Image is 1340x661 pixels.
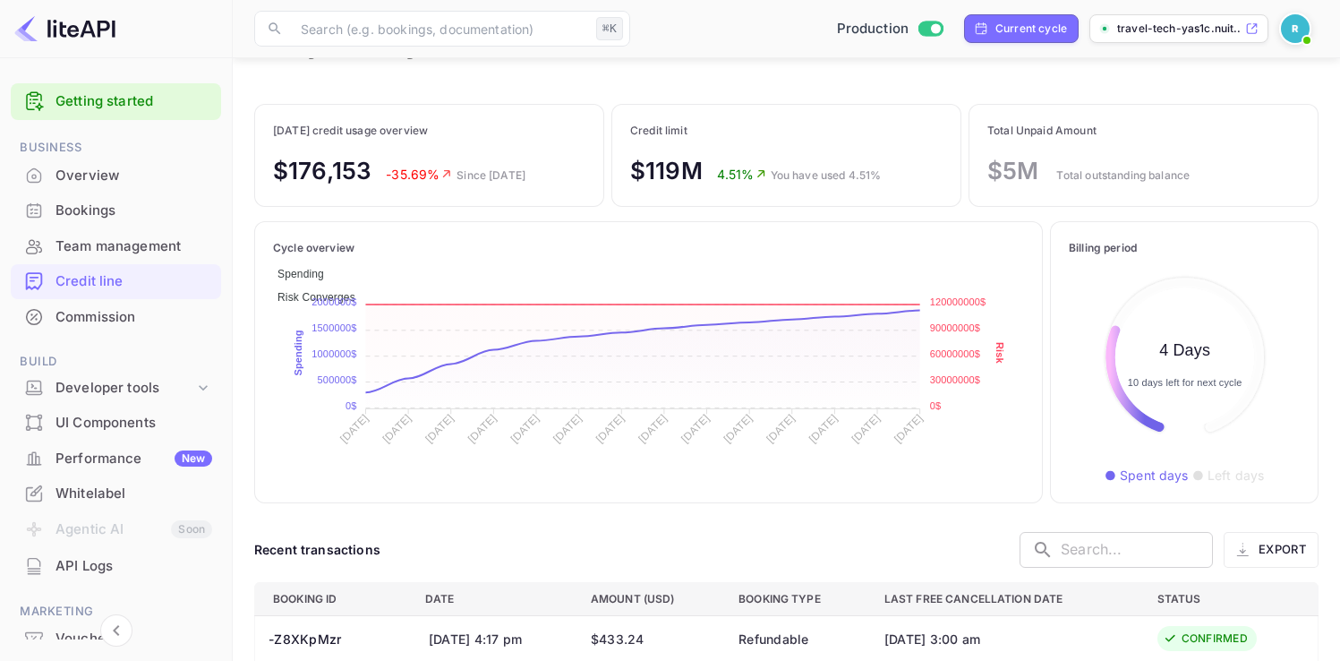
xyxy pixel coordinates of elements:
div: Commission [55,307,212,328]
div: Team management [11,229,221,264]
div: Bookings [11,193,221,228]
div: Bookings [55,201,212,221]
tspan: 0$ [930,399,942,410]
tspan: 90000000$ [930,322,980,333]
tspan: [DATE] [337,411,371,444]
tspan: 120000000$ [930,296,986,307]
tspan: [DATE] [849,411,883,444]
a: Credit line [11,264,221,297]
tspan: [DATE] [807,411,840,444]
th: Date [411,582,576,615]
tspan: [DATE] [764,411,797,444]
p: Total Unpaid Amount [987,123,1190,139]
div: Recent transactions [254,540,380,559]
div: Developer tools [55,378,194,399]
tspan: 500000$ [318,374,357,385]
span: Business [11,138,221,158]
text: Spending [293,330,303,375]
p: Total outstanding balance [1056,167,1190,184]
div: Current cycle [995,21,1067,37]
div: Click to change billing cycle [964,14,1079,43]
div: Vouchers [55,629,212,649]
div: Developer tools [11,373,221,404]
span: Build [11,352,221,372]
p: Billing period [1069,240,1300,256]
tspan: [DATE] [465,411,499,444]
button: Export [1224,532,1319,568]
input: Search (e.g. bookings, documentation) [290,11,589,47]
a: Getting started [55,91,212,112]
a: Bookings [11,193,221,227]
p: ● Spent days [1105,466,1189,485]
tspan: [DATE] [892,411,925,444]
p: travel-tech-yas1c.nuit... [1117,21,1242,37]
div: CONFIRMED [1182,631,1248,647]
a: UI Components [11,406,221,439]
a: Overview [11,159,221,192]
tspan: [DATE] [380,411,414,444]
div: New [175,451,212,467]
div: API Logs [55,556,212,577]
div: Performance [55,449,212,469]
div: PerformanceNew [11,442,221,476]
a: Commission [11,300,221,333]
th: Last free cancellation date [870,582,1143,615]
tspan: [DATE] [508,411,542,444]
tspan: 0$ [346,399,357,410]
tspan: 1000000$ [312,348,356,359]
div: ⌘K [596,17,623,40]
tspan: 1500000$ [312,322,356,333]
span: Marketing [11,602,221,622]
p: Since [DATE] [457,167,525,184]
a: Vouchers [11,622,221,655]
div: Team management [55,236,212,257]
div: [DATE] 3:00 am [884,630,981,648]
span: Production [837,19,909,39]
div: Overview [55,166,212,186]
tspan: 60000000$ [930,348,980,359]
div: $433.24 [591,630,644,648]
div: Commission [11,300,221,335]
div: Credit line [55,271,212,292]
div: UI Components [11,406,221,441]
p: -35.69% [386,165,453,184]
div: Switch to Sandbox mode [830,19,951,39]
tspan: 2000000$ [312,296,356,307]
th: Booking ID [255,582,411,615]
text: Risk [994,342,1005,365]
tspan: [DATE] [721,411,755,444]
p: $5M [987,153,1038,188]
div: API Logs [11,549,221,584]
input: Search... [1061,532,1213,568]
div: Credit line [11,264,221,299]
tspan: [DATE] [422,411,456,444]
img: Revolut [1281,14,1310,43]
th: Amount (USD) [576,582,724,615]
tspan: [DATE] [551,411,584,444]
p: [DATE] credit usage overview [273,123,525,139]
tspan: [DATE] [593,411,627,444]
span: Spending [277,268,324,280]
a: API Logs [11,549,221,582]
p: $119M [630,153,703,188]
tspan: [DATE] [679,411,712,444]
a: PerformanceNew [11,442,221,475]
p: You have used 4.51% [771,167,882,184]
p: ● Left days [1192,466,1265,485]
a: Whitelabel [11,476,221,510]
button: Collapse navigation [100,614,132,647]
p: Credit limit [630,123,881,139]
div: Refundable [738,630,809,648]
tspan: [DATE] [636,411,670,444]
p: 4.51% [717,165,767,184]
p: $176,153 [273,153,371,188]
div: UI Components [55,413,212,434]
img: LiteAPI logo [14,14,115,43]
th: Status [1143,582,1319,615]
a: Team management [11,229,221,262]
p: Cycle overview [273,240,1024,256]
div: Getting started [11,83,221,120]
div: Whitelabel [55,484,212,504]
div: Whitelabel [11,476,221,511]
div: Overview [11,159,221,193]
